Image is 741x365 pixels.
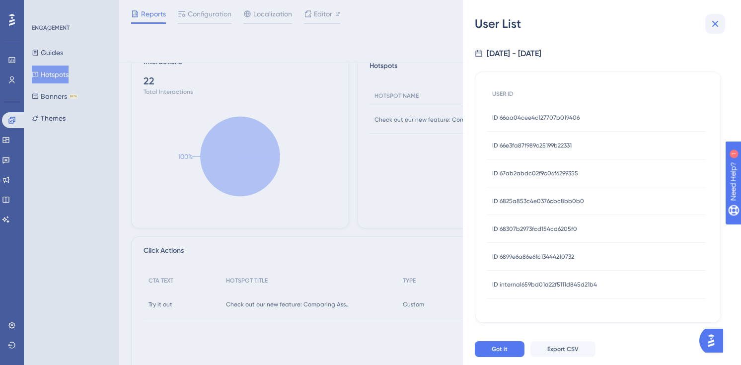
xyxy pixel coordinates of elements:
iframe: UserGuiding AI Assistant Launcher [699,326,729,356]
button: Export CSV [530,341,595,357]
span: Got it [492,345,508,353]
span: ID internal659bd01d22f5111d845d21b4 [492,281,597,289]
span: ID 67ab2abdc02f9c06f6299355 [492,169,578,177]
span: ID 6899e6a86e61c13444210732 [492,253,574,261]
span: Export CSV [547,345,579,353]
span: USER ID [492,90,514,98]
span: ID 66e3fa87f989c25199b22331 [492,142,572,149]
span: Need Help? [23,2,62,14]
span: ID 66aa04cee4c127707b019406 [492,114,580,122]
div: [DATE] - [DATE] [487,48,541,60]
span: ID 6825a853c4e0376cbc8bb0b0 [492,197,584,205]
span: ID 68307b2973fcd154cd6205f0 [492,225,577,233]
div: User List [475,16,729,32]
div: 1 [69,5,72,13]
button: Got it [475,341,524,357]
